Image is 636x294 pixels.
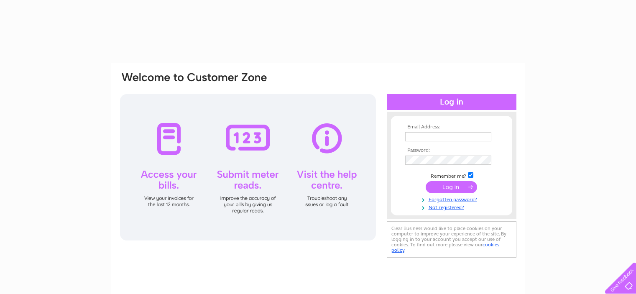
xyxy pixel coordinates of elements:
td: Remember me? [403,171,500,179]
a: Not registered? [405,203,500,211]
th: Password: [403,148,500,153]
a: Forgotten password? [405,195,500,203]
a: cookies policy [391,242,499,253]
th: Email Address: [403,124,500,130]
div: Clear Business would like to place cookies on your computer to improve your experience of the sit... [387,221,516,258]
input: Submit [426,181,477,193]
